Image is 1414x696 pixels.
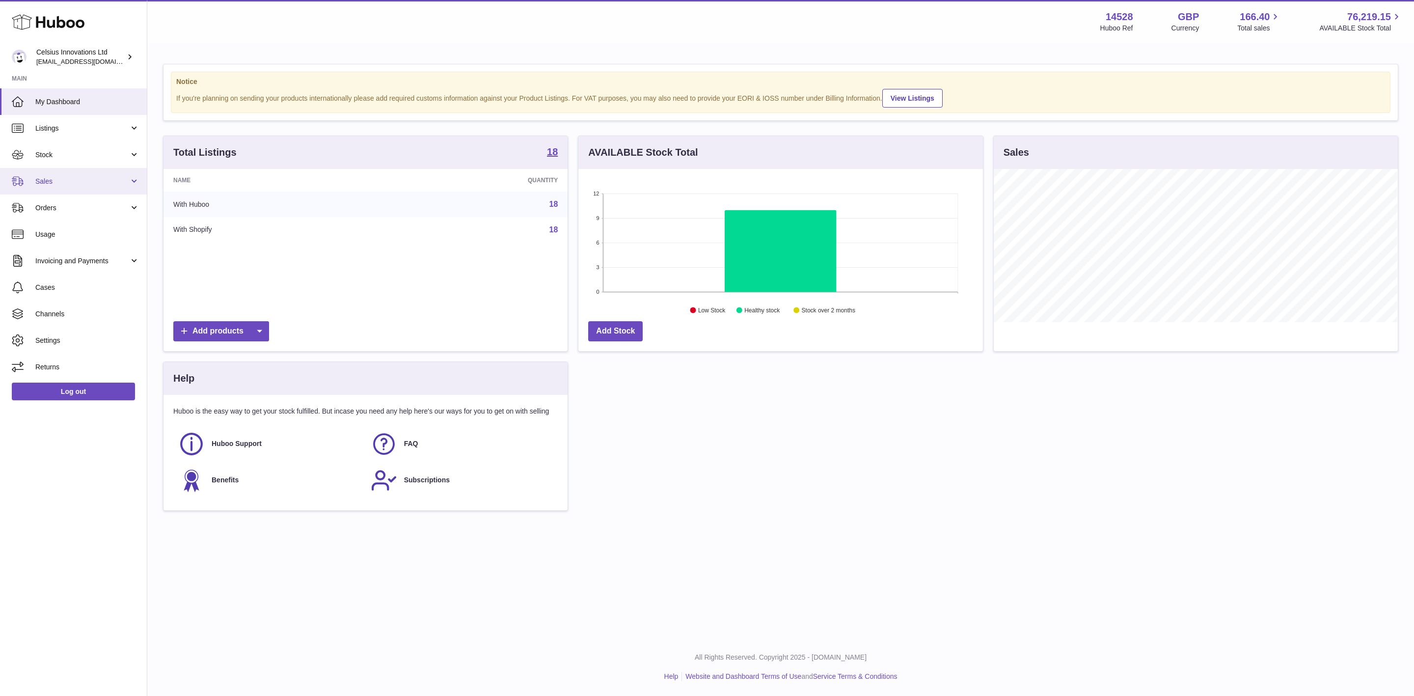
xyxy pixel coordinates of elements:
[35,177,129,186] span: Sales
[685,672,801,680] a: Website and Dashboard Terms of Use
[1004,146,1029,159] h3: Sales
[36,57,144,65] span: [EMAIL_ADDRESS][DOMAIN_NAME]
[597,240,599,246] text: 6
[173,407,558,416] p: Huboo is the easy way to get your stock fulfilled. But incase you need any help here's our ways f...
[35,150,129,160] span: Stock
[173,321,269,341] a: Add products
[381,169,568,192] th: Quantity
[163,169,381,192] th: Name
[173,146,237,159] h3: Total Listings
[35,336,139,345] span: Settings
[547,147,558,159] a: 18
[35,309,139,319] span: Channels
[802,307,855,314] text: Stock over 2 months
[597,289,599,295] text: 0
[1237,24,1281,33] span: Total sales
[371,431,553,457] a: FAQ
[698,307,726,314] text: Low Stock
[1319,10,1402,33] a: 76,219.15 AVAILABLE Stock Total
[547,147,558,157] strong: 18
[1347,10,1391,24] span: 76,219.15
[163,217,381,243] td: With Shopify
[371,467,553,494] a: Subscriptions
[212,439,262,448] span: Huboo Support
[178,467,361,494] a: Benefits
[404,439,418,448] span: FAQ
[176,77,1385,86] strong: Notice
[882,89,943,108] a: View Listings
[1237,10,1281,33] a: 166.40 Total sales
[212,475,239,485] span: Benefits
[35,283,139,292] span: Cases
[1319,24,1402,33] span: AVAILABLE Stock Total
[1240,10,1270,24] span: 166.40
[549,225,558,234] a: 18
[12,50,27,64] img: internalAdmin-14528@internal.huboo.com
[155,653,1406,662] p: All Rights Reserved. Copyright 2025 - [DOMAIN_NAME]
[178,431,361,457] a: Huboo Support
[597,215,599,221] text: 9
[549,200,558,208] a: 18
[594,191,599,196] text: 12
[404,475,450,485] span: Subscriptions
[36,48,125,66] div: Celsius Innovations Ltd
[813,672,897,680] a: Service Terms & Conditions
[173,372,194,385] h3: Help
[35,203,129,213] span: Orders
[588,321,643,341] a: Add Stock
[664,672,679,680] a: Help
[1178,10,1199,24] strong: GBP
[1106,10,1133,24] strong: 14528
[588,146,698,159] h3: AVAILABLE Stock Total
[682,672,897,681] li: and
[597,264,599,270] text: 3
[12,383,135,400] a: Log out
[35,362,139,372] span: Returns
[1171,24,1199,33] div: Currency
[163,192,381,217] td: With Huboo
[745,307,781,314] text: Healthy stock
[35,97,139,107] span: My Dashboard
[35,124,129,133] span: Listings
[35,256,129,266] span: Invoicing and Payments
[35,230,139,239] span: Usage
[1100,24,1133,33] div: Huboo Ref
[176,87,1385,108] div: If you're planning on sending your products internationally please add required customs informati...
